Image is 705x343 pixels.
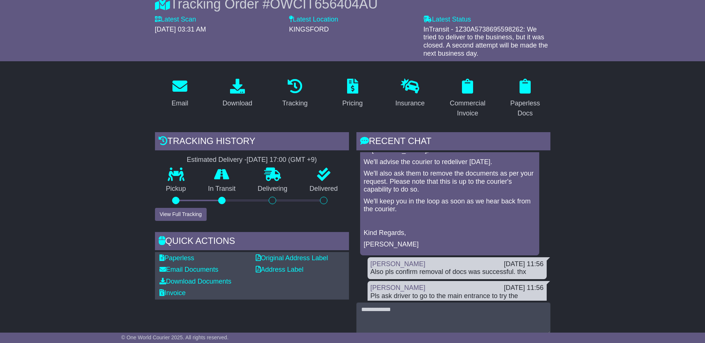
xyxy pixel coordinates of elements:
[364,158,536,166] p: We'll advise the courier to redeliver [DATE].
[171,98,188,108] div: Email
[364,170,536,194] p: We'll also ask them to remove the documents as per your request. Please note that this is up to t...
[391,76,430,111] a: Insurance
[371,260,426,268] a: [PERSON_NAME]
[337,76,368,111] a: Pricing
[155,185,197,193] p: Pickup
[371,284,426,291] a: [PERSON_NAME]
[155,16,196,24] label: Latest Scan
[298,185,349,193] p: Delivered
[504,284,544,292] div: [DATE] 11:56
[371,268,544,276] div: Also pls confirm removal of docs was successful. thx
[504,260,544,268] div: [DATE] 11:56
[256,266,304,273] a: Address Label
[342,98,363,108] div: Pricing
[155,132,349,152] div: Tracking history
[155,232,349,252] div: Quick Actions
[289,26,329,33] span: KINGSFORD
[423,26,548,57] span: InTransit - 1Z30A5738695598262: We tried to deliver to the business, but it was closed. A second ...
[159,254,194,262] a: Paperless
[159,289,186,297] a: Invoice
[159,266,219,273] a: Email Documents
[364,197,536,213] p: We'll keep you in the loop as soon as we hear back from the courier.
[155,26,206,33] span: [DATE] 03:31 AM
[166,76,193,111] a: Email
[155,156,349,164] div: Estimated Delivery -
[447,98,488,118] div: Commercial Invoice
[218,76,257,111] a: Download
[364,241,536,249] p: [PERSON_NAME]
[155,208,207,221] button: View Full Tracking
[371,292,544,308] div: Pls ask driver to go to the main entrance to try the attempt, thanks
[197,185,247,193] p: In Transit
[282,98,307,108] div: Tracking
[500,76,550,121] a: Paperless Docs
[356,132,550,152] div: RECENT CHAT
[443,76,493,121] a: Commercial Invoice
[364,229,536,237] p: Kind Regards,
[289,16,338,24] label: Latest Location
[159,278,232,285] a: Download Documents
[256,254,328,262] a: Original Address Label
[423,16,471,24] label: Latest Status
[121,334,229,340] span: © One World Courier 2025. All rights reserved.
[505,98,546,118] div: Paperless Docs
[223,98,252,108] div: Download
[247,185,299,193] p: Delivering
[277,76,312,111] a: Tracking
[395,98,425,108] div: Insurance
[247,156,317,164] div: [DATE] 17:00 (GMT +9)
